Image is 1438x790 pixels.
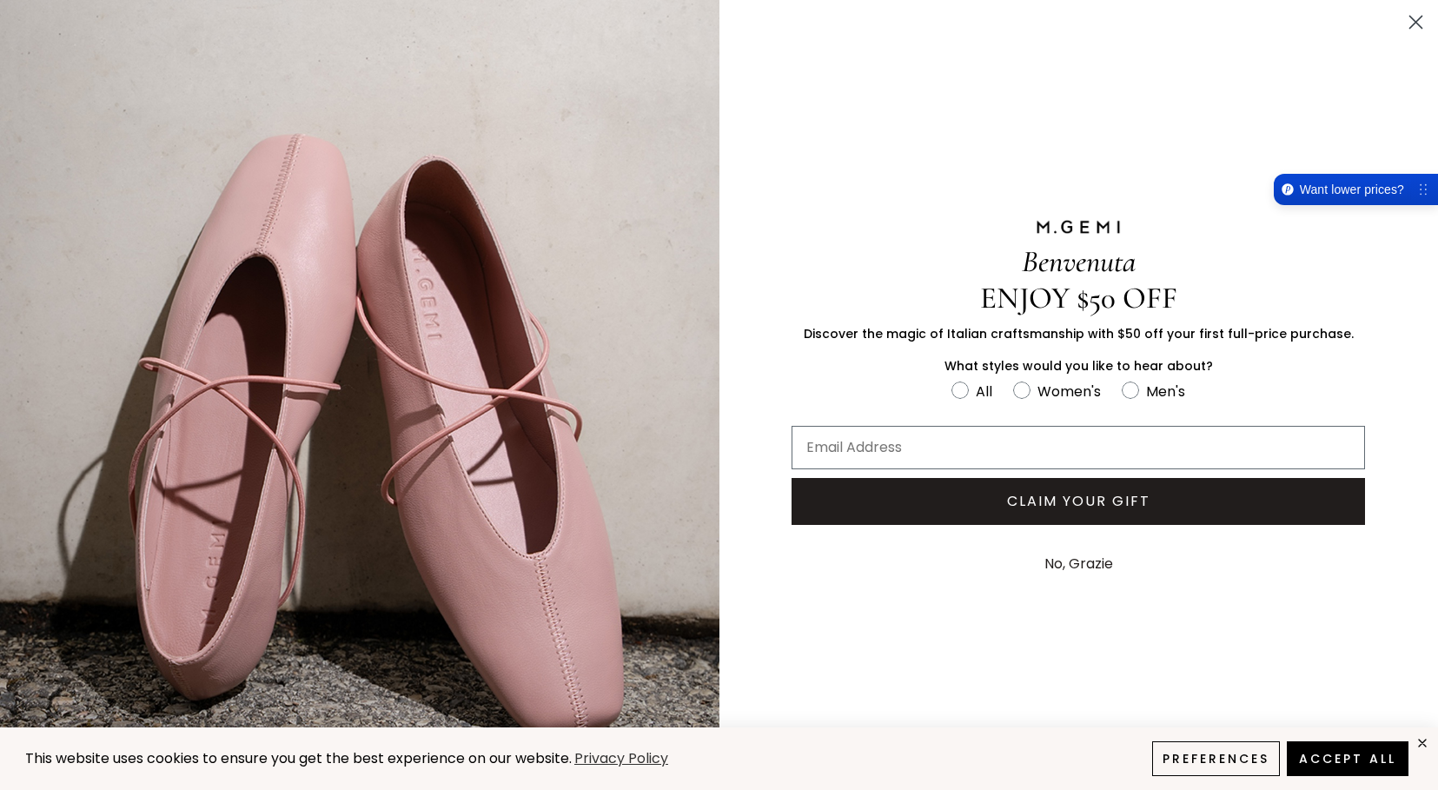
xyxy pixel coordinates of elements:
[1146,381,1185,402] div: Men's
[1415,736,1429,750] div: close
[1401,7,1431,37] button: Close dialog
[1287,741,1408,776] button: Accept All
[976,381,992,402] div: All
[944,357,1213,375] span: What styles would you like to hear about?
[572,748,671,770] a: Privacy Policy (opens in a new tab)
[792,426,1365,469] input: Email Address
[1152,741,1280,776] button: Preferences
[1036,542,1122,586] button: No, Grazie
[792,478,1365,525] button: CLAIM YOUR GIFT
[980,280,1177,316] span: ENJOY $50 OFF
[1035,219,1122,235] img: M.GEMI
[1022,243,1136,280] span: Benvenuta
[804,325,1354,342] span: Discover the magic of Italian craftsmanship with $50 off your first full-price purchase.
[25,748,572,768] span: This website uses cookies to ensure you get the best experience on our website.
[1037,381,1101,402] div: Women's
